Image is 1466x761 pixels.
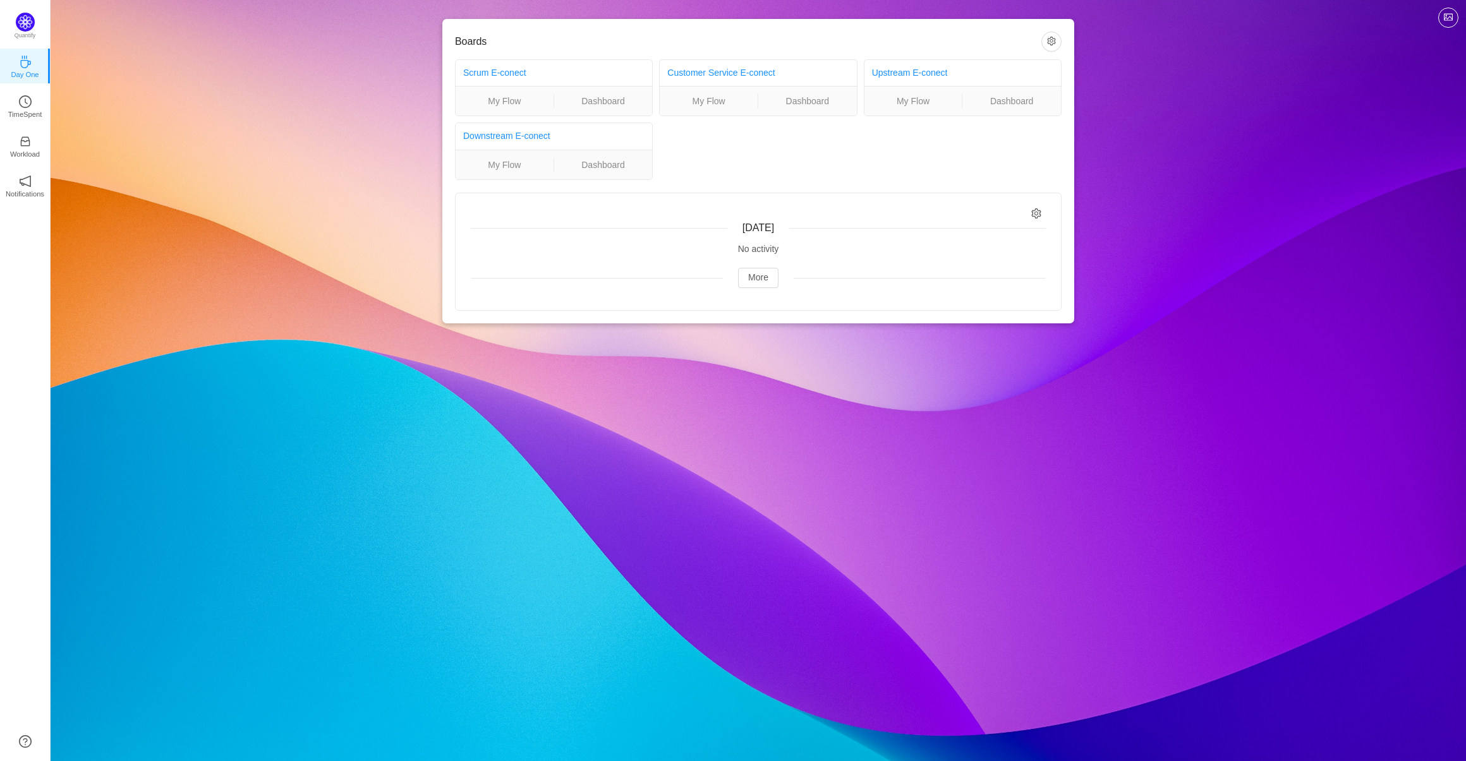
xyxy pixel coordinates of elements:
a: My Flow [660,94,758,108]
p: TimeSpent [8,109,42,120]
a: My Flow [864,94,962,108]
i: icon: inbox [19,135,32,148]
button: More [738,268,778,288]
img: Quantify [16,13,35,32]
i: icon: setting [1031,208,1042,219]
span: [DATE] [742,222,774,233]
a: icon: clock-circleTimeSpent [19,99,32,112]
a: icon: question-circle [19,735,32,748]
a: icon: inboxWorkload [19,139,32,152]
a: My Flow [456,94,554,108]
button: icon: picture [1438,8,1458,28]
a: icon: notificationNotifications [19,179,32,191]
p: Workload [10,148,40,160]
a: Customer Service E-conect [667,68,775,78]
a: Downstream E-conect [463,131,550,141]
a: My Flow [456,158,554,172]
p: Quantify [15,32,36,40]
h3: Boards [455,35,1041,48]
a: Dashboard [962,94,1061,108]
div: No activity [471,243,1046,256]
a: Dashboard [554,158,653,172]
i: icon: notification [19,175,32,188]
a: icon: coffeeDay One [19,59,32,72]
i: icon: clock-circle [19,95,32,108]
button: icon: setting [1041,32,1062,52]
p: Notifications [6,188,44,200]
p: Day One [11,69,39,80]
a: Upstream E-conect [872,68,948,78]
a: Dashboard [758,94,857,108]
a: Dashboard [554,94,653,108]
a: Scrum E-conect [463,68,526,78]
i: icon: coffee [19,56,32,68]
